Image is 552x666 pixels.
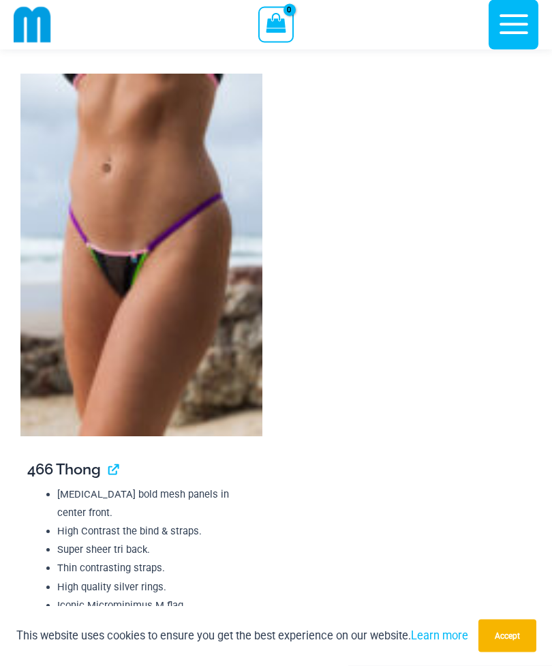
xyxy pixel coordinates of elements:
img: Reckless Neon Crush Black Neon 466 Thong [20,74,262,437]
li: Iconic Microminimus M flag. [57,597,256,616]
li: Super sheer tri back. [57,541,256,560]
img: cropped mm emblem [14,6,51,44]
a: Learn more [411,629,468,642]
p: This website uses cookies to ensure you get the best experience on our website. [16,626,468,645]
span: 466 Thong [27,461,101,479]
button: Accept [478,620,536,652]
a: View Shopping Cart, empty [258,7,293,42]
li: [MEDICAL_DATA] bold mesh panels in center front. [57,486,256,523]
li: Thin contrasting straps. [57,560,256,578]
li: High Contrast the bind & straps. [57,523,256,541]
li: High quality silver rings. [57,579,256,597]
